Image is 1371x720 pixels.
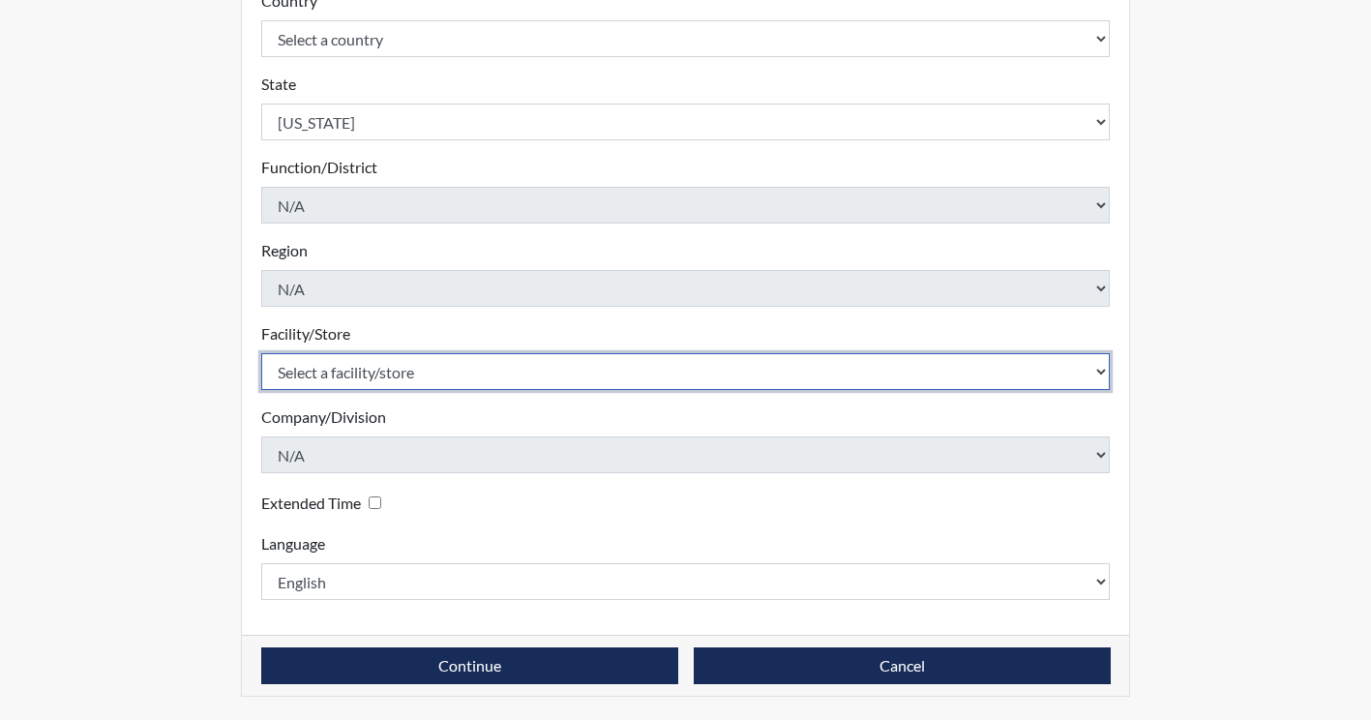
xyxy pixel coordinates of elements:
div: Checking this box will provide the interviewee with an accomodation of extra time to answer each ... [261,489,389,517]
button: Cancel [694,647,1111,684]
button: Continue [261,647,678,684]
label: Facility/Store [261,322,350,345]
label: Function/District [261,156,377,179]
label: State [261,73,296,96]
label: Region [261,239,308,262]
label: Extended Time [261,492,361,515]
label: Language [261,532,325,555]
label: Company/Division [261,405,386,429]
